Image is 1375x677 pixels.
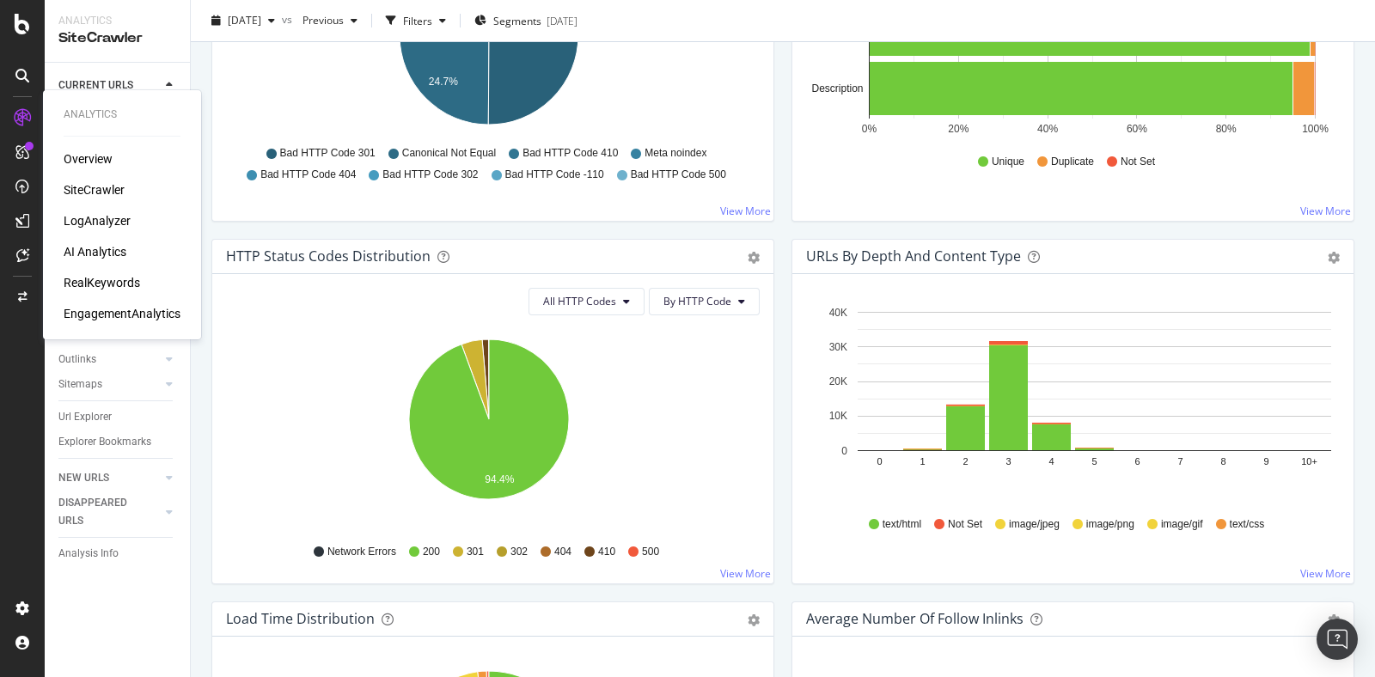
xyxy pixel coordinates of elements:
[829,375,847,387] text: 20K
[811,82,863,95] text: Description
[663,294,731,308] span: By HTTP Code
[64,150,113,168] a: Overview
[1328,252,1340,264] div: gear
[429,76,458,88] text: 24.7%
[58,545,119,563] div: Analysis Info
[948,517,982,532] span: Not Set
[1037,123,1058,135] text: 40%
[522,146,618,161] span: Bad HTTP Code 410
[226,610,375,627] div: Load Time Distribution
[282,11,296,26] span: vs
[64,274,140,291] a: RealKeywords
[403,13,432,27] div: Filters
[829,341,847,353] text: 30K
[205,7,282,34] button: [DATE]
[58,351,96,369] div: Outlinks
[631,168,726,182] span: Bad HTTP Code 500
[877,456,882,467] text: 0
[1300,566,1351,581] a: View More
[1216,123,1237,135] text: 80%
[1005,456,1011,467] text: 3
[992,155,1024,169] span: Unique
[1086,517,1134,532] span: image/png
[748,252,760,264] div: gear
[862,123,877,135] text: 0%
[467,545,484,559] span: 301
[58,76,161,95] a: CURRENT URLS
[58,375,161,393] a: Sitemaps
[1230,517,1265,532] span: text/css
[1121,155,1155,169] span: Not Set
[1048,456,1054,467] text: 4
[1301,456,1317,467] text: 10+
[883,517,921,532] span: text/html
[1220,456,1225,467] text: 8
[64,212,131,229] a: LogAnalyzer
[58,469,161,487] a: NEW URLS
[748,614,760,626] div: gear
[327,545,396,559] span: Network Errors
[510,545,528,559] span: 302
[226,247,431,265] div: HTTP Status Codes Distribution
[58,494,145,530] div: DISAPPEARED URLS
[58,408,178,426] a: Url Explorer
[920,456,925,467] text: 1
[58,375,102,393] div: Sitemaps
[64,181,125,198] a: SiteCrawler
[64,243,126,260] a: AI Analytics
[58,351,161,369] a: Outlinks
[58,408,112,426] div: Url Explorer
[720,204,771,218] a: View More
[554,545,571,559] span: 404
[228,13,261,27] span: 2025 Oct. 10th
[1009,517,1060,532] span: image/jpeg
[806,302,1332,501] svg: A chart.
[948,123,969,135] text: 20%
[379,7,453,34] button: Filters
[402,146,496,161] span: Canonical Not Equal
[806,610,1024,627] div: Average Number of Follow Inlinks
[1302,123,1329,135] text: 100%
[962,456,968,467] text: 2
[64,305,180,322] a: EngagementAnalytics
[260,168,356,182] span: Bad HTTP Code 404
[1263,456,1268,467] text: 9
[58,433,178,451] a: Explorer Bookmarks
[649,288,760,315] button: By HTTP Code
[645,146,706,161] span: Meta noindex
[423,545,440,559] span: 200
[1051,155,1094,169] span: Duplicate
[841,445,847,457] text: 0
[1127,123,1147,135] text: 60%
[1300,204,1351,218] a: View More
[806,247,1021,265] div: URLs by Depth and Content Type
[58,14,176,28] div: Analytics
[58,545,178,563] a: Analysis Info
[58,433,151,451] div: Explorer Bookmarks
[1177,456,1182,467] text: 7
[1161,517,1203,532] span: image/gif
[829,410,847,422] text: 10K
[1091,456,1097,467] text: 5
[720,566,771,581] a: View More
[1134,456,1140,467] text: 6
[64,107,180,122] div: Analytics
[598,545,615,559] span: 410
[58,494,161,530] a: DISAPPEARED URLS
[1328,614,1340,626] div: gear
[58,469,109,487] div: NEW URLS
[493,13,541,27] span: Segments
[296,7,364,34] button: Previous
[226,329,752,528] svg: A chart.
[485,473,514,485] text: 94.4%
[296,13,344,27] span: Previous
[58,76,133,95] div: CURRENT URLS
[280,146,376,161] span: Bad HTTP Code 301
